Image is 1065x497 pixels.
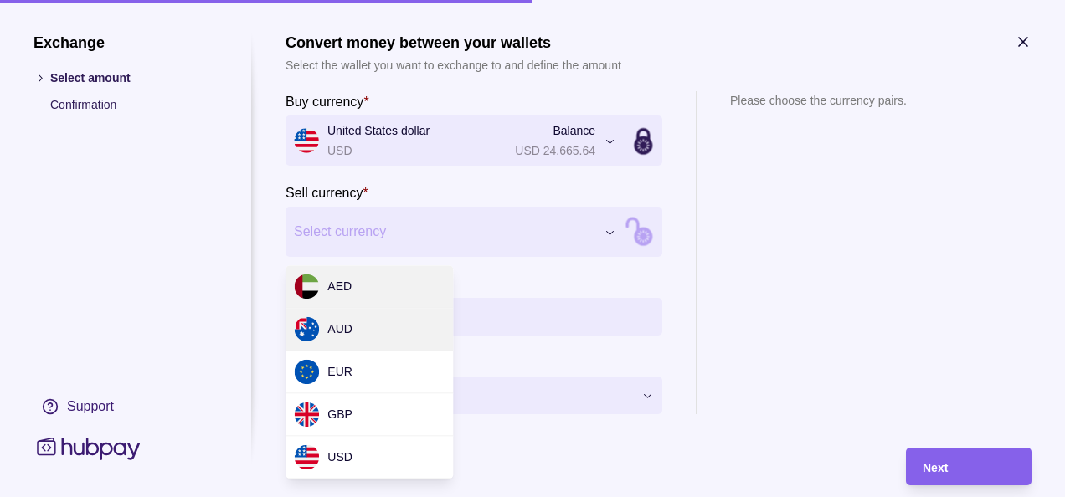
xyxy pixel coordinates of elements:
span: AED [327,279,352,293]
img: eu [294,359,319,384]
span: GBP [327,407,352,421]
img: au [294,316,319,341]
img: ae [294,274,319,299]
span: AUD [327,322,352,336]
img: gb [294,402,319,427]
span: EUR [327,365,352,378]
span: USD [327,450,352,464]
img: us [294,444,319,469]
